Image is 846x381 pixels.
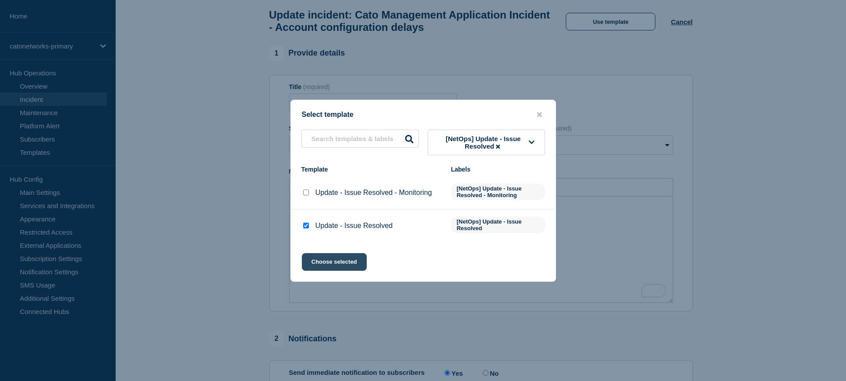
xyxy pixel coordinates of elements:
p: Update - Issue Resolved [316,222,393,230]
input: Update - Issue Resolved checkbox [303,223,309,228]
div: Template [301,166,442,173]
input: Update - Issue Resolved - Monitoring checkbox [303,190,309,195]
span: [NetOps] Update - Issue Resolved - Monitoring [451,183,545,200]
button: Choose selected [302,253,367,271]
div: Labels [451,166,545,173]
p: Update - Issue Resolved - Monitoring [316,189,432,197]
span: [NetOps] Update - Issue Resolved [451,217,545,233]
div: Select template [291,111,556,119]
input: Search templates & labels [301,130,419,148]
button: close button [534,111,545,119]
span: [NetOps] Update - Issue Resolved [438,135,529,150]
button: [NetOps] Update - Issue Resolved [428,130,545,155]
